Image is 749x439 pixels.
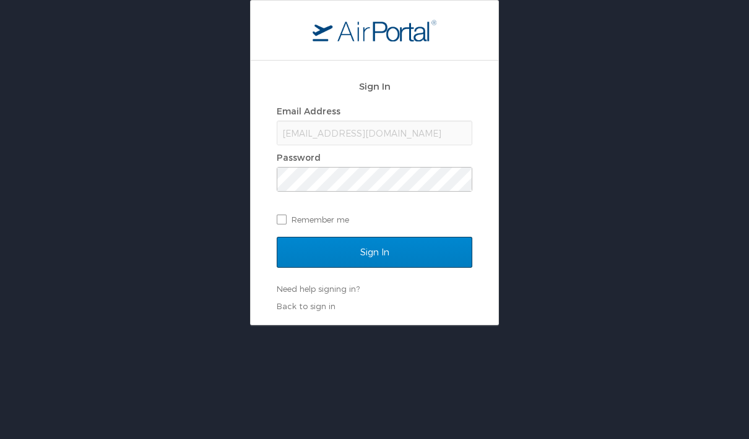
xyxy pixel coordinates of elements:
a: Need help signing in? [277,284,360,294]
label: Remember me [277,210,472,229]
label: Password [277,152,321,163]
a: Back to sign in [277,301,336,311]
h2: Sign In [277,79,472,93]
img: logo [313,19,436,41]
input: Sign In [277,237,472,268]
label: Email Address [277,106,340,116]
